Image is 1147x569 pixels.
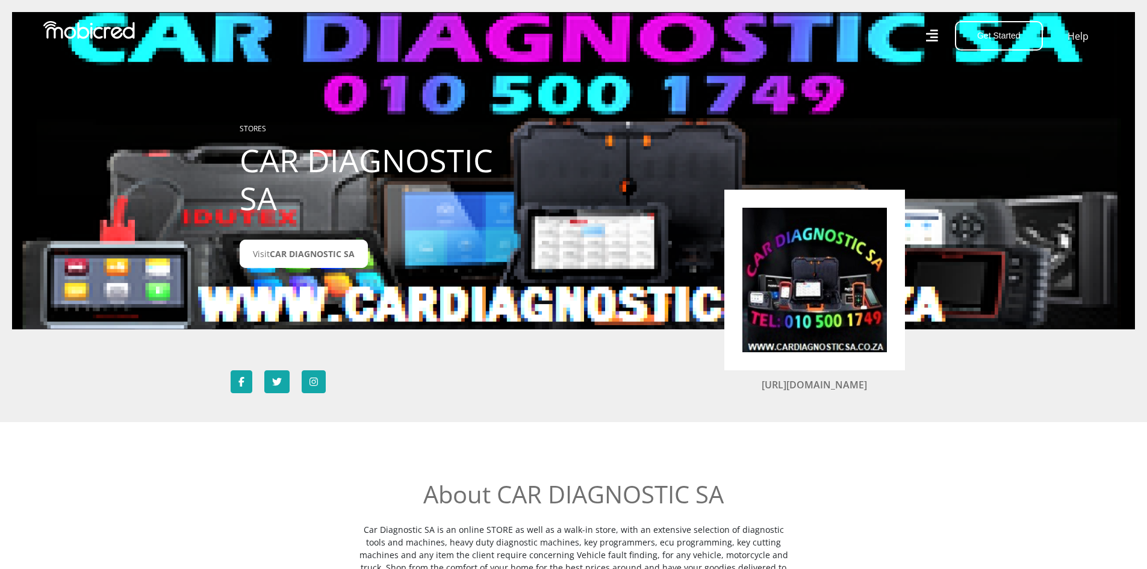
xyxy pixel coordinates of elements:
a: Follow CAR DIAGNOSTIC SA on Facebook [231,370,252,393]
button: Get Started [955,21,1043,51]
h2: About CAR DIAGNOSTIC SA [354,480,794,509]
a: [URL][DOMAIN_NAME] [762,378,867,391]
h1: CAR DIAGNOSTIC SA [240,141,508,217]
a: VisitCAR DIAGNOSTIC SA [240,240,368,268]
a: Help [1067,28,1089,44]
a: Follow CAR DIAGNOSTIC SA on Instagram [302,370,326,393]
img: Mobicred [43,21,135,39]
a: STORES [240,123,266,134]
a: Follow CAR DIAGNOSTIC SA on Twitter [264,370,290,393]
img: CAR DIAGNOSTIC SA [742,208,887,352]
span: CAR DIAGNOSTIC SA [270,248,355,260]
